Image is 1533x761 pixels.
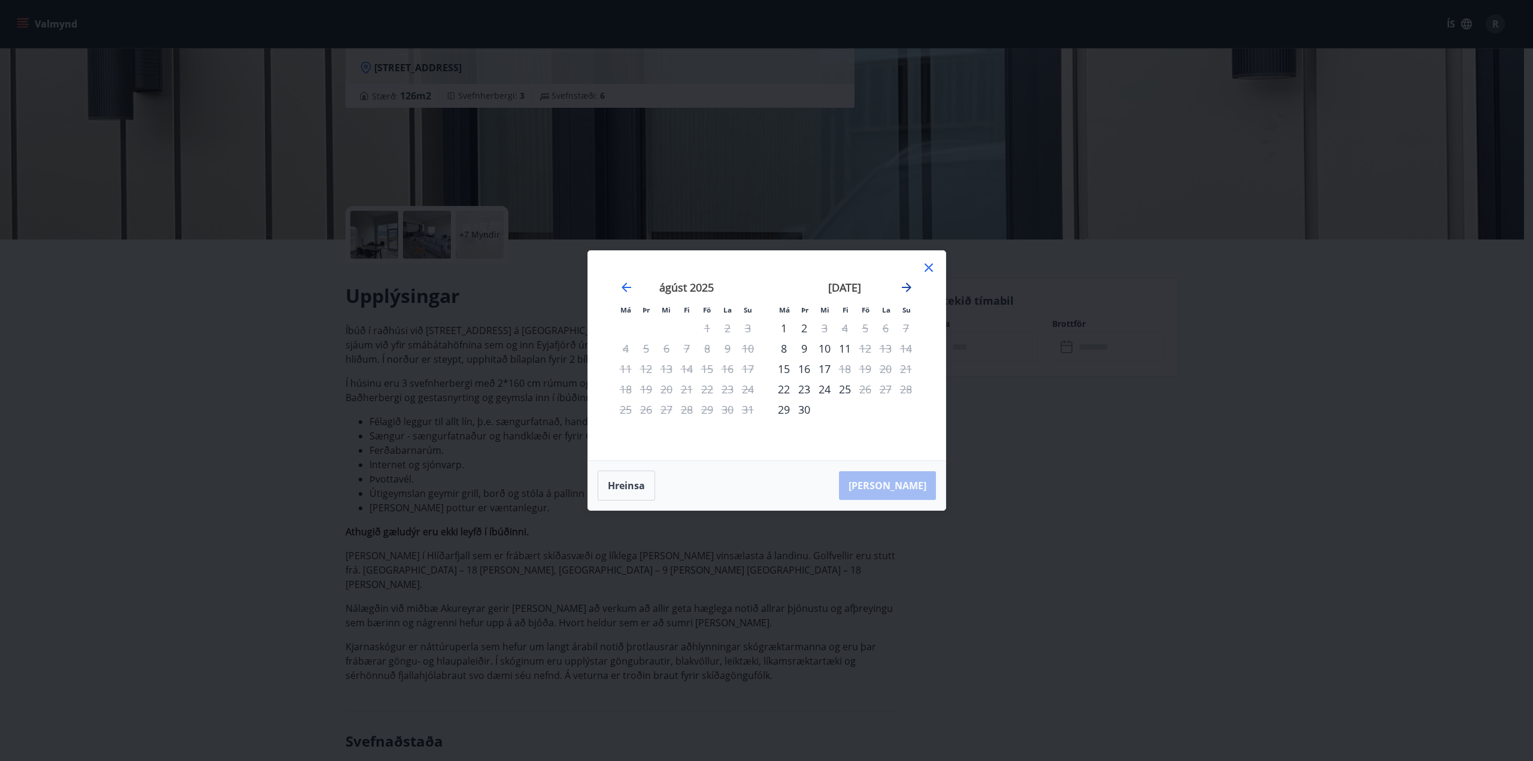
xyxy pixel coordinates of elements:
[723,305,732,314] small: La
[814,359,835,379] td: Choose miðvikudagur, 17. september 2025 as your check-in date. It’s available.
[794,399,814,420] td: Choose þriðjudagur, 30. september 2025 as your check-in date. It’s available.
[738,359,758,379] td: Not available. sunnudagur, 17. ágúst 2025
[697,379,717,399] td: Not available. föstudagur, 22. ágúst 2025
[774,338,794,359] td: Choose mánudagur, 8. september 2025 as your check-in date. It’s available.
[636,399,656,420] td: Not available. þriðjudagur, 26. ágúst 2025
[814,338,835,359] td: Choose miðvikudagur, 10. september 2025 as your check-in date. It’s available.
[896,379,916,399] td: Not available. sunnudagur, 28. september 2025
[616,379,636,399] td: Not available. mánudagur, 18. ágúst 2025
[794,359,814,379] td: Choose þriðjudagur, 16. september 2025 as your check-in date. It’s available.
[882,305,890,314] small: La
[717,318,738,338] td: Not available. laugardagur, 2. ágúst 2025
[794,359,814,379] div: 16
[835,318,855,338] td: Not available. fimmtudagur, 4. september 2025
[862,305,869,314] small: Fö
[662,305,671,314] small: Mi
[684,305,690,314] small: Fi
[794,399,814,420] div: 30
[814,318,835,338] td: Not available. miðvikudagur, 3. september 2025
[656,399,677,420] td: Not available. miðvikudagur, 27. ágúst 2025
[794,318,814,338] td: Choose þriðjudagur, 2. september 2025 as your check-in date. It’s available.
[855,359,875,379] td: Not available. föstudagur, 19. september 2025
[855,318,875,338] td: Not available. föstudagur, 5. september 2025
[814,359,835,379] div: 17
[703,305,711,314] small: Fö
[677,359,697,379] td: Not available. fimmtudagur, 14. ágúst 2025
[855,379,875,399] td: Not available. föstudagur, 26. september 2025
[875,338,896,359] td: Not available. laugardagur, 13. september 2025
[902,305,911,314] small: Su
[659,280,714,295] strong: ágúst 2025
[899,280,914,295] div: Move forward to switch to the next month.
[794,318,814,338] div: 2
[620,305,631,314] small: Má
[843,305,849,314] small: Fi
[794,338,814,359] div: 9
[636,359,656,379] td: Not available. þriðjudagur, 12. ágúst 2025
[717,338,738,359] td: Not available. laugardagur, 9. ágúst 2025
[774,318,794,338] td: Choose mánudagur, 1. september 2025 as your check-in date. It’s available.
[774,338,794,359] div: Aðeins innritun í boði
[774,379,794,399] td: Choose mánudagur, 22. september 2025 as your check-in date. It’s available.
[820,305,829,314] small: Mi
[794,379,814,399] div: 23
[801,305,808,314] small: Þr
[875,318,896,338] td: Not available. laugardagur, 6. september 2025
[738,379,758,399] td: Not available. sunnudagur, 24. ágúst 2025
[602,265,931,446] div: Calendar
[774,359,794,379] div: Aðeins innritun í boði
[794,338,814,359] td: Choose þriðjudagur, 9. september 2025 as your check-in date. It’s available.
[656,338,677,359] td: Not available. miðvikudagur, 6. ágúst 2025
[677,379,697,399] td: Not available. fimmtudagur, 21. ágúst 2025
[636,338,656,359] td: Not available. þriðjudagur, 5. ágúst 2025
[656,379,677,399] td: Not available. miðvikudagur, 20. ágúst 2025
[794,379,814,399] td: Choose þriðjudagur, 23. september 2025 as your check-in date. It’s available.
[697,399,717,420] td: Not available. föstudagur, 29. ágúst 2025
[828,280,861,295] strong: [DATE]
[835,359,855,379] td: Not available. fimmtudagur, 18. september 2025
[697,338,717,359] td: Not available. föstudagur, 8. ágúst 2025
[835,338,855,359] td: Choose fimmtudagur, 11. september 2025 as your check-in date. It’s available.
[677,399,697,420] td: Not available. fimmtudagur, 28. ágúst 2025
[619,280,634,295] div: Move backward to switch to the previous month.
[616,359,636,379] td: Not available. mánudagur, 11. ágúst 2025
[738,338,758,359] td: Not available. sunnudagur, 10. ágúst 2025
[896,318,916,338] td: Not available. sunnudagur, 7. september 2025
[697,359,717,379] td: Not available. föstudagur, 15. ágúst 2025
[814,379,835,399] div: 24
[643,305,650,314] small: Þr
[835,379,855,399] div: 25
[875,359,896,379] td: Not available. laugardagur, 20. september 2025
[835,338,855,359] div: 11
[774,379,794,399] div: Aðeins innritun í boði
[717,359,738,379] td: Not available. laugardagur, 16. ágúst 2025
[774,318,794,338] div: Aðeins innritun í boði
[656,359,677,379] td: Not available. miðvikudagur, 13. ágúst 2025
[616,399,636,420] td: Not available. mánudagur, 25. ágúst 2025
[855,338,875,359] div: Aðeins útritun í boði
[774,399,794,420] td: Choose mánudagur, 29. september 2025 as your check-in date. It’s available.
[598,471,655,501] button: Hreinsa
[717,399,738,420] td: Not available. laugardagur, 30. ágúst 2025
[636,379,656,399] td: Not available. þriðjudagur, 19. ágúst 2025
[855,379,875,399] div: Aðeins útritun í boði
[744,305,752,314] small: Su
[738,318,758,338] td: Not available. sunnudagur, 3. ágúst 2025
[875,379,896,399] td: Not available. laugardagur, 27. september 2025
[717,379,738,399] td: Not available. laugardagur, 23. ágúst 2025
[835,379,855,399] td: Choose fimmtudagur, 25. september 2025 as your check-in date. It’s available.
[896,338,916,359] td: Not available. sunnudagur, 14. september 2025
[774,399,794,420] div: Aðeins innritun í boði
[814,379,835,399] td: Choose miðvikudagur, 24. september 2025 as your check-in date. It’s available.
[697,318,717,338] td: Not available. föstudagur, 1. ágúst 2025
[814,338,835,359] div: 10
[616,338,636,359] td: Not available. mánudagur, 4. ágúst 2025
[779,305,790,314] small: Má
[774,359,794,379] td: Choose mánudagur, 15. september 2025 as your check-in date. It’s available.
[814,318,835,338] div: Aðeins útritun í boði
[677,338,697,359] td: Not available. fimmtudagur, 7. ágúst 2025
[855,338,875,359] td: Not available. föstudagur, 12. september 2025
[835,359,855,379] div: Aðeins útritun í boði
[738,399,758,420] td: Not available. sunnudagur, 31. ágúst 2025
[896,359,916,379] td: Not available. sunnudagur, 21. september 2025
